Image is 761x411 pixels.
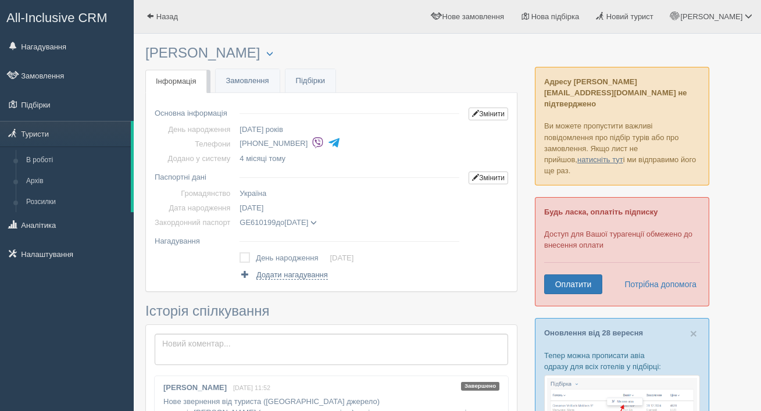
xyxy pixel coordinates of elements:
p: Тепер можна прописати авіа одразу для всіх готелів у підбірці: [544,350,700,372]
td: Паспортні дані [155,166,235,186]
a: Підбірки [285,69,335,93]
b: [PERSON_NAME] [163,383,227,392]
img: viber-colored.svg [312,137,324,149]
span: × [690,327,697,340]
h3: Історія спілкування [145,303,517,319]
td: День народження [256,250,330,266]
td: Громадянство [155,186,235,201]
img: telegram-colored-4375108.svg [328,137,340,149]
a: Змінити [469,108,508,120]
a: Оплатити [544,274,602,294]
td: Телефони [155,137,235,151]
a: Архів [21,171,131,192]
a: Потрібна допомога [617,274,697,294]
p: Ви можете пропустити важливі повідомлення про підбір турів або про замовлення. Якщо лист не прийш... [535,67,709,185]
td: Основна інформація [155,102,235,122]
td: [DATE] років [235,122,464,137]
a: Додати нагадування [240,269,327,280]
span: [PERSON_NAME] [680,12,742,21]
a: Оновлення від 28 вересня [544,328,643,337]
b: Будь ласка, оплатіть підписку [544,208,658,216]
a: [DATE] [330,253,353,262]
span: до [240,218,317,227]
a: Інформація [145,70,207,94]
span: GE610199 [240,218,276,227]
a: В роботі [21,150,131,171]
span: 4 місяці тому [240,154,285,163]
td: Додано у систему [155,151,235,166]
a: Змінити [469,171,508,184]
span: [DATE] 11:52 [233,384,270,391]
b: Адресу [PERSON_NAME][EMAIL_ADDRESS][DOMAIN_NAME] не підтверджено [544,77,687,108]
td: Україна [235,186,464,201]
span: [DATE] [240,203,263,212]
h3: [PERSON_NAME] [145,45,517,61]
div: Доступ для Вашої турагенції обмежено до внесення оплати [535,197,709,306]
td: Нагадування [155,230,235,248]
a: Замовлення [216,69,280,93]
span: All-Inclusive CRM [6,10,108,25]
span: Завершено [461,382,499,391]
a: All-Inclusive CRM [1,1,133,33]
span: Новий турист [606,12,653,21]
td: Закордонний паспорт [155,215,235,230]
span: Нове замовлення [442,12,504,21]
span: Нова підбірка [531,12,580,21]
span: [DATE] [284,218,308,227]
td: День народження [155,122,235,137]
a: Розсилки [21,192,131,213]
span: Додати нагадування [256,270,328,280]
a: натисніть тут [577,155,623,164]
li: [PHONE_NUMBER] [240,135,464,152]
span: Інформація [156,77,196,85]
td: Дата народження [155,201,235,215]
button: Close [690,327,697,339]
span: Назад [156,12,178,21]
